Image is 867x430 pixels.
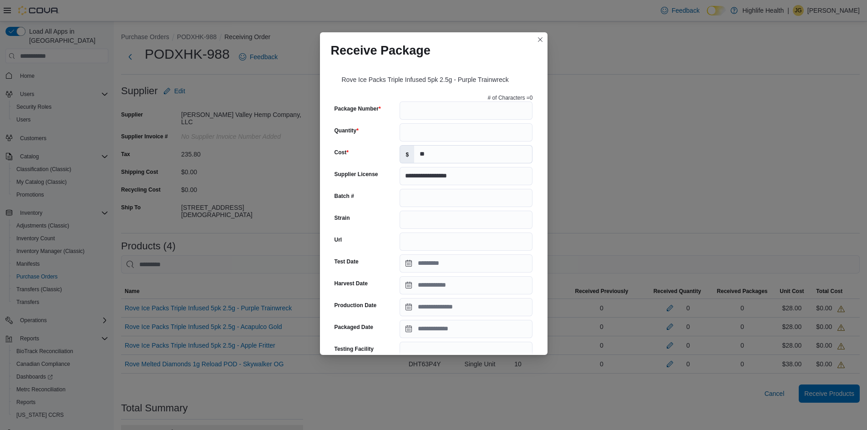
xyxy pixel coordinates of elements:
[335,214,350,222] label: Strain
[335,105,381,112] label: Package Number
[400,254,532,273] input: Press the down key to open a popover containing a calendar.
[335,302,377,309] label: Production Date
[400,146,414,163] label: $
[400,320,532,338] input: Press the down key to open a popover containing a calendar.
[535,34,546,45] button: Closes this modal window
[335,192,354,200] label: Batch #
[335,149,349,156] label: Cost
[400,276,532,294] input: Press the down key to open a popover containing a calendar.
[335,280,368,287] label: Harvest Date
[335,236,342,243] label: Url
[331,43,431,58] h1: Receive Package
[400,298,532,316] input: Press the down key to open a popover containing a calendar.
[335,258,359,265] label: Test Date
[335,171,378,178] label: Supplier License
[335,324,373,331] label: Packaged Date
[488,94,533,101] p: # of Characters = 0
[335,127,359,134] label: Quantity
[331,65,537,91] div: Rove Ice Packs Triple Infused 5pk 2.5g - Purple Trainwreck
[335,345,374,353] label: Testing Facility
